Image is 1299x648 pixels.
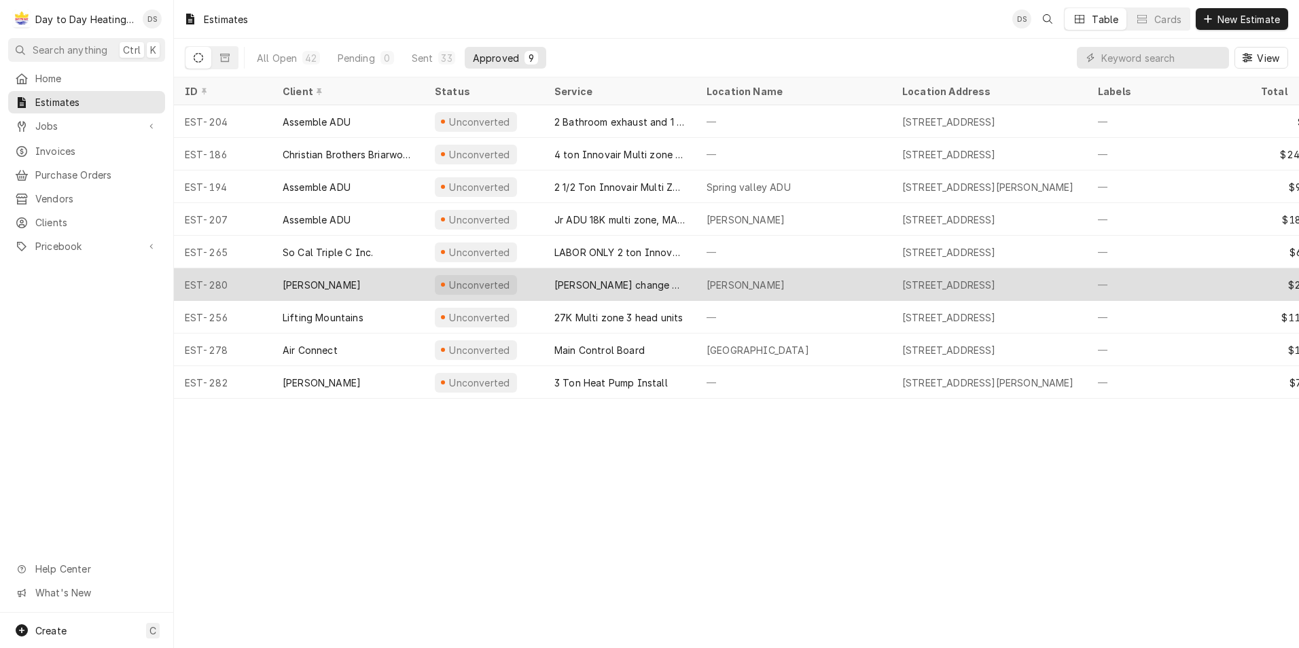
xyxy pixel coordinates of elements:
[1098,84,1239,98] div: Labels
[8,38,165,62] button: Search anythingCtrlK
[1087,366,1250,399] div: —
[123,43,141,57] span: Ctrl
[1087,334,1250,366] div: —
[35,95,158,109] span: Estimates
[435,84,530,98] div: Status
[902,376,1074,390] div: [STREET_ADDRESS][PERSON_NAME]
[12,10,31,29] div: Day to Day Heating and Cooling's Avatar
[8,235,165,257] a: Go to Pricebook
[902,310,996,325] div: [STREET_ADDRESS]
[554,343,645,357] div: Main Control Board
[902,278,996,292] div: [STREET_ADDRESS]
[143,10,162,29] div: DS
[902,213,996,227] div: [STREET_ADDRESS]
[902,245,996,259] div: [STREET_ADDRESS]
[448,213,512,227] div: Unconverted
[473,51,519,65] div: Approved
[35,12,135,26] div: Day to Day Heating and Cooling
[143,10,162,29] div: David Silvestre's Avatar
[707,84,878,98] div: Location Name
[707,343,809,357] div: [GEOGRAPHIC_DATA]
[8,581,165,604] a: Go to What's New
[283,343,338,357] div: Air Connect
[8,187,165,210] a: Vendors
[1154,12,1181,26] div: Cards
[150,43,156,57] span: K
[1087,268,1250,301] div: —
[902,84,1073,98] div: Location Address
[554,115,685,129] div: 2 Bathroom exhaust and 1 supply Can/register
[696,138,891,170] div: —
[1012,10,1031,29] div: David Silvestre's Avatar
[35,586,157,600] span: What's New
[35,215,158,230] span: Clients
[554,278,685,292] div: [PERSON_NAME] change out and modifications
[554,245,685,259] div: LABOR ONLY 2 ton Innovair full cut in system
[174,334,272,366] div: EST-278
[35,144,158,158] span: Invoices
[448,245,512,259] div: Unconverted
[1196,8,1288,30] button: New Estimate
[174,170,272,203] div: EST-194
[1215,12,1283,26] span: New Estimate
[527,51,535,65] div: 9
[174,138,272,170] div: EST-186
[174,366,272,399] div: EST-282
[448,376,512,390] div: Unconverted
[185,84,258,98] div: ID
[707,213,785,227] div: [PERSON_NAME]
[383,51,391,65] div: 0
[902,147,996,162] div: [STREET_ADDRESS]
[283,310,363,325] div: Lifting Mountains
[35,119,138,133] span: Jobs
[448,278,512,292] div: Unconverted
[554,147,685,162] div: 4 ton Innovair Multi zone system
[448,115,512,129] div: Unconverted
[12,10,31,29] div: D
[448,147,512,162] div: Unconverted
[283,180,351,194] div: Assemble ADU
[412,51,433,65] div: Sent
[448,343,512,357] div: Unconverted
[8,91,165,113] a: Estimates
[1234,47,1288,69] button: View
[35,192,158,206] span: Vendors
[8,115,165,137] a: Go to Jobs
[902,343,996,357] div: [STREET_ADDRESS]
[33,43,107,57] span: Search anything
[283,213,351,227] div: Assemble ADU
[1254,51,1282,65] span: View
[707,180,791,194] div: Spring valley ADU
[338,51,375,65] div: Pending
[554,376,668,390] div: 3 Ton Heat Pump Install
[902,180,1074,194] div: [STREET_ADDRESS][PERSON_NAME]
[149,624,156,638] span: C
[1087,301,1250,334] div: —
[283,278,361,292] div: [PERSON_NAME]
[696,366,891,399] div: —
[8,164,165,186] a: Purchase Orders
[174,105,272,138] div: EST-204
[35,625,67,636] span: Create
[35,168,158,182] span: Purchase Orders
[448,180,512,194] div: Unconverted
[554,310,683,325] div: 27K Multi zone 3 head units
[305,51,317,65] div: 42
[35,562,157,576] span: Help Center
[283,115,351,129] div: Assemble ADU
[554,180,685,194] div: 2 1/2 Ton Innovair Multi Zone, Exhaust duct work
[441,51,452,65] div: 33
[1101,47,1222,69] input: Keyword search
[174,203,272,236] div: EST-207
[8,67,165,90] a: Home
[1087,203,1250,236] div: —
[35,71,158,86] span: Home
[707,278,785,292] div: [PERSON_NAME]
[696,301,891,334] div: —
[448,310,512,325] div: Unconverted
[554,84,682,98] div: Service
[1012,10,1031,29] div: DS
[174,268,272,301] div: EST-280
[257,51,297,65] div: All Open
[696,236,891,268] div: —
